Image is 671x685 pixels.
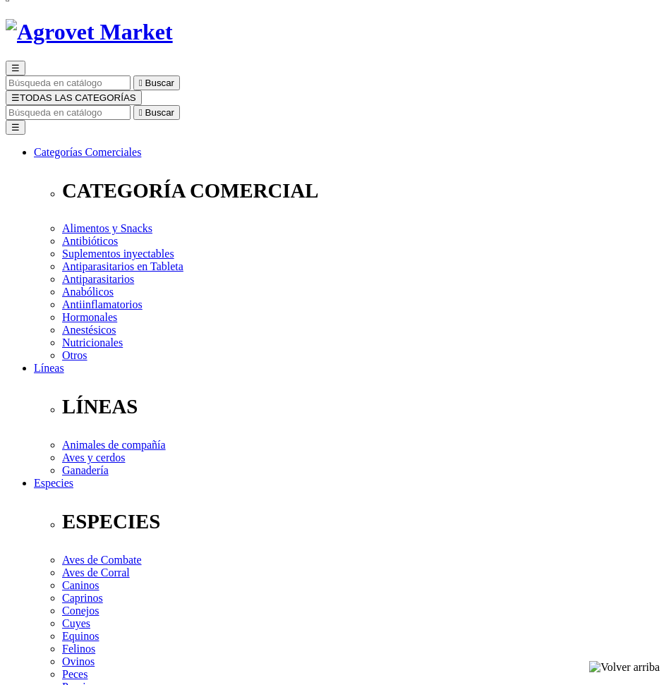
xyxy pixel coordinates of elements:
[34,477,73,489] a: Especies
[139,107,143,118] i: 
[62,439,166,451] a: Animales de compañía
[7,532,243,678] iframe: Brevo live chat
[139,78,143,88] i: 
[6,75,131,90] input: Buscar
[62,324,116,336] a: Anestésicos
[145,107,174,118] span: Buscar
[6,19,173,45] img: Agrovet Market
[589,661,660,674] img: Volver arriba
[34,362,64,374] a: Líneas
[6,105,131,120] input: Buscar
[62,235,118,247] a: Antibióticos
[62,273,134,285] a: Antiparasitarios
[62,464,109,476] a: Ganadería
[62,395,665,418] p: LÍNEAS
[62,260,183,272] a: Antiparasitarios en Tableta
[34,146,141,158] a: Categorías Comerciales
[62,222,152,234] a: Alimentos y Snacks
[62,337,123,348] a: Nutricionales
[6,120,25,135] button: ☰
[62,248,174,260] a: Suplementos inyectables
[62,179,665,202] p: CATEGORÍA COMERCIAL
[62,510,665,533] p: ESPECIES
[11,92,20,103] span: ☰
[62,451,125,463] a: Aves y cerdos
[62,286,114,298] a: Anabólicos
[62,349,87,361] a: Otros
[133,105,180,120] button:  Buscar
[6,61,25,75] button: ☰
[62,311,117,323] a: Hormonales
[11,63,20,73] span: ☰
[62,668,87,680] a: Peces
[145,78,174,88] span: Buscar
[62,298,143,310] a: Antiinflamatorios
[133,75,180,90] button:  Buscar
[6,90,142,105] button: ☰TODAS LAS CATEGORÍAS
